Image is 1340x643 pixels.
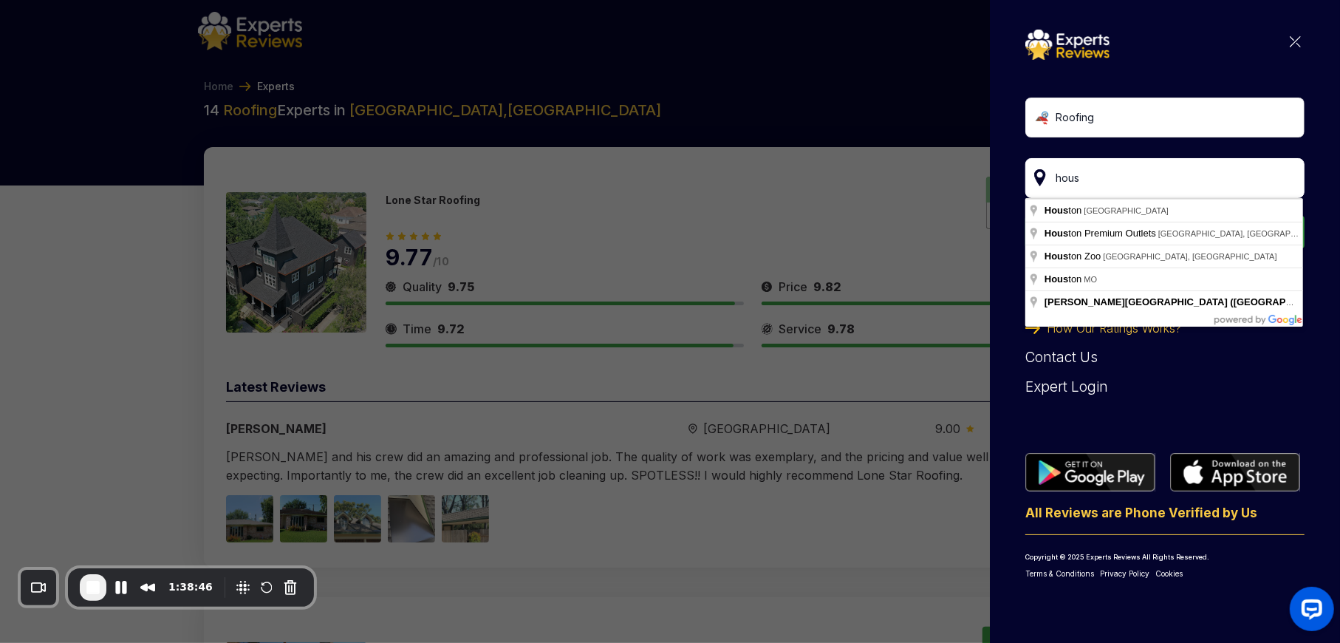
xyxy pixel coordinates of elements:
[1290,36,1301,47] img: categoryImgae
[1025,158,1305,198] input: Your City
[1025,98,1305,137] input: Search Category
[1025,322,1041,333] img: categoryImgae
[1045,205,1084,216] span: ton
[1045,205,1069,216] span: Hous
[1158,229,1332,238] span: [GEOGRAPHIC_DATA], [GEOGRAPHIC_DATA]
[1045,228,1158,239] span: ton Premium Outlets
[1084,206,1169,215] span: [GEOGRAPHIC_DATA]
[1045,273,1084,285] span: ton
[1025,453,1155,491] img: categoryImgae
[1170,453,1300,491] img: categoryImgae
[1084,275,1098,284] span: MO
[1045,251,1104,262] span: ton Zoo
[1100,568,1149,579] a: Privacy Policy
[1025,349,1098,366] a: Contact Us
[1025,568,1094,579] a: Terms & Conditions
[1045,273,1069,285] span: Hous
[1278,581,1340,643] iframe: OpenWidget widget
[1025,30,1110,60] img: categoryImgae
[1104,252,1277,261] span: [GEOGRAPHIC_DATA], [GEOGRAPHIC_DATA]
[1155,568,1183,579] a: Cookies
[1025,554,1305,560] p: Copyright © 2025 Experts Reviews All Rights Reserved.
[1045,296,1339,307] span: [PERSON_NAME][GEOGRAPHIC_DATA] ([GEOGRAPHIC_DATA])
[1047,313,1181,343] span: How Our Ratings Works?
[1025,507,1305,535] p: All Reviews are Phone Verified by Us
[1045,228,1069,239] span: Hous
[1045,251,1069,262] span: Hous
[1025,372,1305,402] div: Expert Login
